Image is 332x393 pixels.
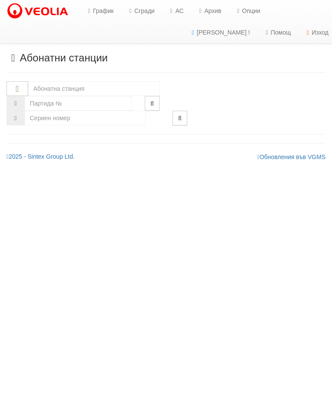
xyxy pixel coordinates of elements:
[257,153,326,160] a: Обновления във VGMS
[256,22,297,43] a: Помощ
[28,81,160,96] input: Абонатна станция
[6,153,75,160] a: 2025 - Sintex Group Ltd.
[6,2,72,20] img: VeoliaLogo.png
[6,52,326,64] h3: Абонатни станции
[25,96,132,111] input: Партида №
[182,22,256,43] a: [PERSON_NAME] !
[25,111,146,125] input: Сериен номер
